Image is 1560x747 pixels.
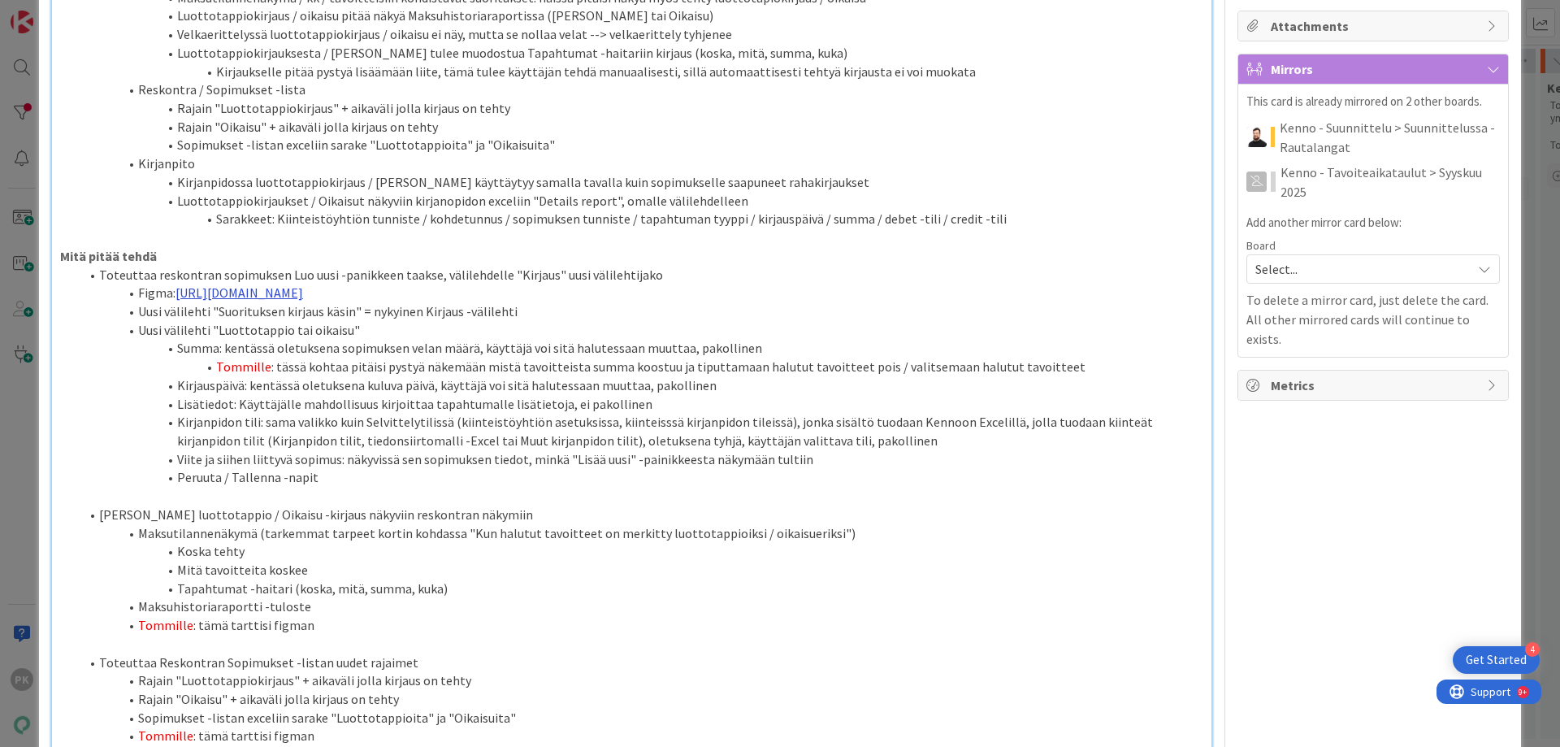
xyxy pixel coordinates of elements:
[80,654,1203,672] li: Toteuttaa Reskontran Sopimukset -listan uudet rajaimet
[80,671,1203,690] li: Rajain "Luottotappiokirjaus" + aikaväli jolla kirjaus on tehty
[80,63,1203,81] li: Kirjaukselle pitää pystyä lisäämään liite, tämä tulee käyttäjän tehdä manuaalisesti, sillä automa...
[80,376,1203,395] li: Kirjauspäivä: kentässä oletuksena kuluva päivä, käyttäjä voi sitä halutessaan muuttaa, pakollinen
[1453,646,1540,674] div: Open Get Started checklist, remaining modules: 4
[80,154,1203,173] li: Kirjanpito
[80,690,1203,709] li: Rajain "Oikaisu" + aikaväli jolla kirjaus on tehty
[1246,214,1500,232] p: Add another mirror card below:
[80,413,1203,450] li: Kirjanpidon tili: sama valikko kuin Selvittelytilissä (kiinteistöyhtiön asetuksissa, kiinteisssä ...
[80,709,1203,727] li: Sopimukset -listan exceliin sarake "Luottotappioita" ja "Oikaisuita"
[1466,652,1527,668] div: Get Started
[80,136,1203,154] li: Sopimukset -listan exceliin sarake "Luottotappioita" ja "Oikaisuita"
[80,302,1203,321] li: Uusi välilehti "Suorituksen kirjaus käsin" = nykyinen Kirjaus -välilehti
[80,25,1203,44] li: Velkaerittelyssä luottotappiokirjaus / oikaisu ei näy, mutta se nollaa velat --> velkaerittely ty...
[1525,642,1540,657] div: 4
[80,450,1203,469] li: Viite ja siihen liittyvä sopimus: näkyvissä sen sopimuksen tiedot, minkä "Lisää uusi" -painikkees...
[80,80,1203,99] li: Reskontra / Sopimukset -lista
[80,524,1203,543] li: Maksutilannenäkymä (tarkemmat tarpeet kortin kohdassa "Kun halutut tavoitteet on merkitty luottot...
[1246,127,1267,147] img: TK
[175,284,303,301] a: [URL][DOMAIN_NAME]
[80,468,1203,487] li: Peruuta / Tallenna -napit
[80,506,1203,524] li: [PERSON_NAME] luottotappio / Oikaisu -kirjaus näkyviin reskontran näkymiin
[80,99,1203,118] li: Rajain "Luottotappiokirjaus" + aikaväli jolla kirjaus on tehty
[216,358,271,375] span: Tommille
[80,192,1203,211] li: Luottotappiokirjaukset / Oikaisut näkyviin kirjanopidon exceliin "Details report", omalle välileh...
[80,616,1203,635] li: : tämä tarttisi figman
[80,284,1203,302] li: Figma:
[1280,163,1500,202] span: Kenno - Tavoiteaikataulut > Syyskuu 2025
[34,2,74,22] span: Support
[1246,290,1500,349] p: To delete a mirror card, just delete the card. All other mirrored cards will continue to exists.
[80,210,1203,228] li: Sarakkeet: Kiinteistöyhtiön tunniste / kohdetunnus / sopimuksen tunniste / tapahtuman tyyppi / ki...
[80,44,1203,63] li: Luottotappiokirjauksesta / [PERSON_NAME] tulee muodostua Tapahtumat -haitariin kirjaus (koska, mi...
[80,266,1203,284] li: Toteuttaa reskontran sopimuksen Luo uusi -panikkeen taakse, välilehdelle "Kirjaus" uusi välilehti...
[80,321,1203,340] li: Uusi välilehti "Luottotappio tai oikaisu"
[80,727,1203,745] li: : tämä tarttisi figman
[80,118,1203,137] li: Rajain "Oikaisu" + aikaväli jolla kirjaus on tehty
[80,580,1203,598] li: Tapahtumat -haitari (koska, mitä, summa, kuka)
[80,561,1203,580] li: Mitä tavoitteita koskee
[138,727,193,744] span: Tommille
[60,248,157,264] strong: Mitä pitää tehdä
[138,617,193,633] span: Tommille
[80,339,1203,358] li: Summa: kentässä oletuksena sopimuksen velan määrä, käyttäjä voi sitä halutessaan muuttaa, pakollinen
[1246,93,1500,111] p: This card is already mirrored on 2 other boards.
[1255,258,1463,280] span: Select...
[1271,376,1479,395] span: Metrics
[1271,59,1479,79] span: Mirrors
[1271,16,1479,36] span: Attachments
[80,173,1203,192] li: Kirjanpidossa luottotappiokirjaus / [PERSON_NAME] käyttäytyy samalla tavalla kuin sopimukselle sa...
[80,358,1203,376] li: : tässä kohtaa pitäisi pystyä näkemään mistä tavoitteista summa koostuu ja tiputtamaan halutut ta...
[82,7,90,20] div: 9+
[80,542,1203,561] li: Koska tehty
[80,395,1203,414] li: Lisätiedot: Käyttäjälle mahdollisuus kirjoittaa tapahtumalle lisätietoja, ei pakollinen
[80,7,1203,25] li: Luottotappiokirjaus / oikaisu pitää näkyä Maksuhistoriaraportissa ([PERSON_NAME] tai Oikaisu)
[80,597,1203,616] li: Maksuhistoriaraportti -tuloste
[1280,118,1500,157] span: Kenno - Suunnittelu > Suunnittelussa - Rautalangat
[1246,240,1276,251] span: Board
